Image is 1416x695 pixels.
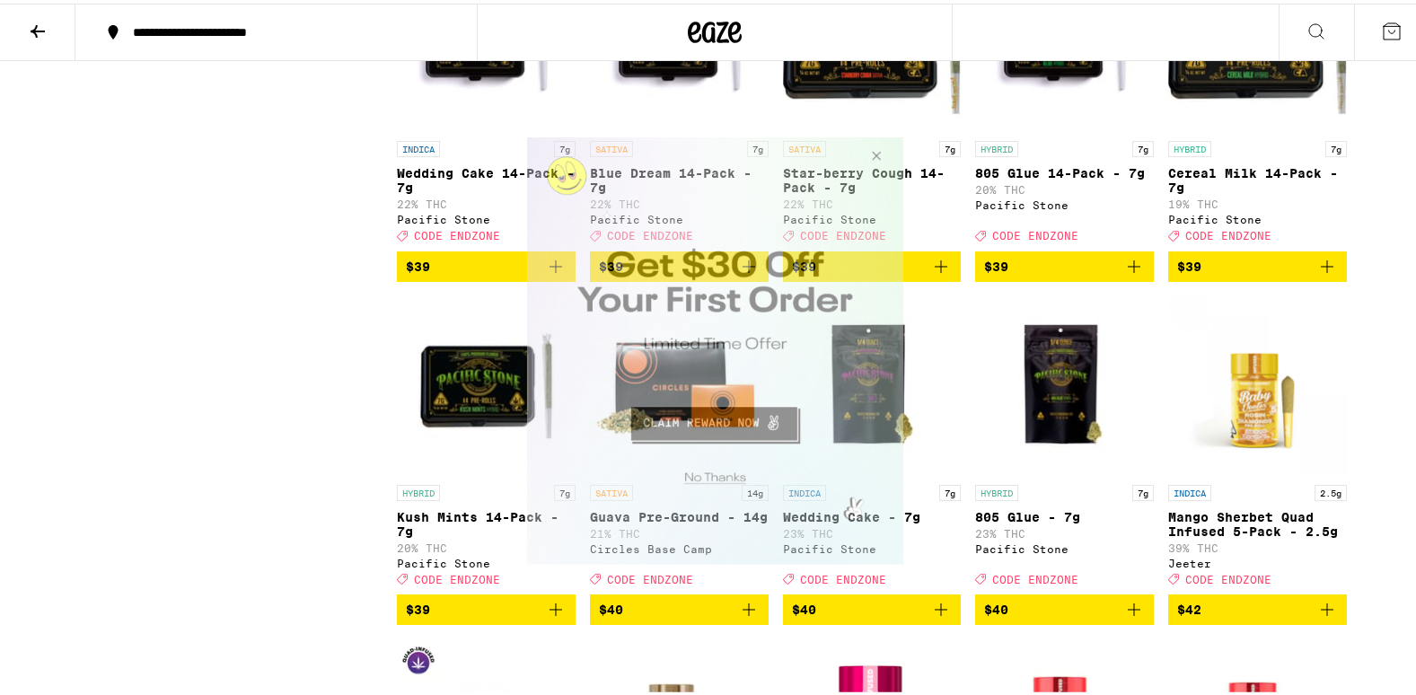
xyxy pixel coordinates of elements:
[975,248,1154,278] button: Add to bag
[397,481,440,497] p: HYBRID
[800,570,886,582] span: CODE ENDZONE
[939,481,961,497] p: 7g
[1132,137,1154,154] p: 7g
[397,137,440,154] p: INDICA
[590,591,769,621] button: Add to bag
[1168,591,1347,621] button: Add to bag
[1168,248,1347,278] button: Add to bag
[1168,481,1211,497] p: INDICA
[1168,506,1347,535] p: Mango Sherbet Quad Infused 5-Pack - 2.5g
[397,163,576,191] p: Wedding Cake 14-Pack - 7g
[975,137,1018,154] p: HYBRID
[414,570,500,582] span: CODE ENDZONE
[397,293,576,591] a: Open page for Kush Mints 14-Pack - 7g from Pacific Stone
[527,134,903,561] iframe: Modal Overlay Box Frame
[975,524,1154,536] p: 23% THC
[1177,256,1201,270] span: $39
[11,13,129,27] span: Hi. Need any help?
[984,599,1008,613] span: $40
[1132,481,1154,497] p: 7g
[397,248,576,278] button: Add to bag
[975,293,1154,591] a: Open page for 805 Glue - 7g from Pacific Stone
[397,554,576,566] div: Pacific Stone
[1185,227,1271,239] span: CODE ENDZONE
[397,293,576,472] img: Pacific Stone - Kush Mints 14-Pack - 7g
[1315,481,1347,497] p: 2.5g
[1177,599,1201,613] span: $42
[992,227,1078,239] span: CODE ENDZONE
[397,506,576,535] p: Kush Mints 14-Pack - 7g
[1325,137,1347,154] p: 7g
[607,570,693,582] span: CODE ENDZONE
[783,591,962,621] button: Add to bag
[975,481,1018,497] p: HYBRID
[414,227,500,239] span: CODE ENDZONE
[975,196,1154,207] div: Pacific Stone
[975,540,1154,551] div: Pacific Stone
[939,137,961,154] p: 7g
[397,591,576,621] button: Add to bag
[1168,539,1347,550] p: 39% THC
[1168,137,1211,154] p: HYBRID
[975,591,1154,621] button: Add to bag
[1168,210,1347,222] div: Pacific Stone
[406,599,430,613] span: $39
[975,180,1154,192] p: 20% THC
[1168,163,1347,191] p: Cereal Milk 14-Pack - 7g
[975,163,1154,177] p: 805 Glue 14-Pack - 7g
[406,256,430,270] span: $39
[397,195,576,207] p: 22% THC
[984,256,1008,270] span: $39
[397,210,576,222] div: Pacific Stone
[1185,570,1271,582] span: CODE ENDZONE
[992,570,1078,582] span: CODE ENDZONE
[975,506,1154,521] p: 805 Glue - 7g
[1168,195,1347,207] p: 19% THC
[527,134,903,561] div: Modal Overlay Box
[599,599,623,613] span: $40
[1168,293,1347,472] img: Jeeter - Mango Sherbet Quad Infused 5-Pack - 2.5g
[792,599,816,613] span: $40
[1168,293,1347,591] a: Open page for Mango Sherbet Quad Infused 5-Pack - 2.5g from Jeeter
[1168,554,1347,566] div: Jeeter
[397,539,576,550] p: 20% THC
[975,293,1154,472] img: Pacific Stone - 805 Glue - 7g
